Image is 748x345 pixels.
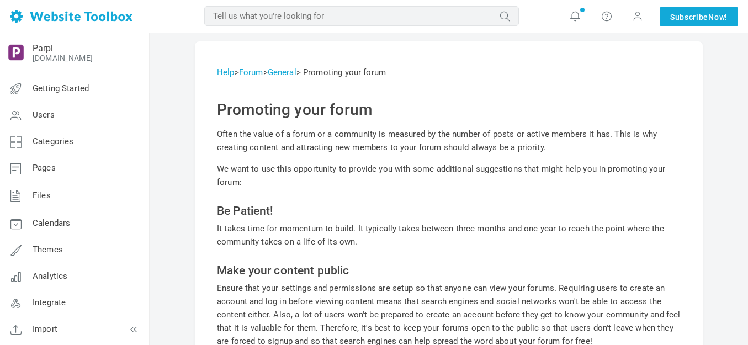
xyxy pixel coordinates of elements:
span: Pages [33,163,56,173]
img: output-onlinepngtools%20-%202025-05-26T183955.010.png [7,44,25,61]
span: Analytics [33,271,67,281]
a: SubscribeNow! [660,7,738,26]
a: [DOMAIN_NAME] [33,54,93,62]
input: Tell us what you're looking for [204,6,519,26]
p: We want to use this opportunity to provide you with some additional suggestions that might help y... [217,162,681,189]
span: Users [33,110,55,120]
span: Themes [33,245,63,254]
h2: Promoting your forum [217,100,681,119]
a: Help [217,67,235,77]
a: Forum [239,67,263,77]
p: It takes time for momentum to build. It typically takes between three months and one year to reac... [217,222,681,248]
p: Often the value of a forum or a community is measured by the number of posts or active members it... [217,128,681,154]
a: Parpl [33,43,53,54]
a: General [268,67,296,77]
span: Import [33,324,57,334]
span: Getting Started [33,83,89,93]
h4: Be Patient! [217,204,681,218]
h4: Make your content public [217,264,681,278]
span: Calendars [33,218,70,228]
span: Categories [33,136,74,146]
span: > > > Promoting your forum [217,67,386,77]
span: Now! [708,11,728,23]
span: Files [33,190,51,200]
span: Integrate [33,298,66,307]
